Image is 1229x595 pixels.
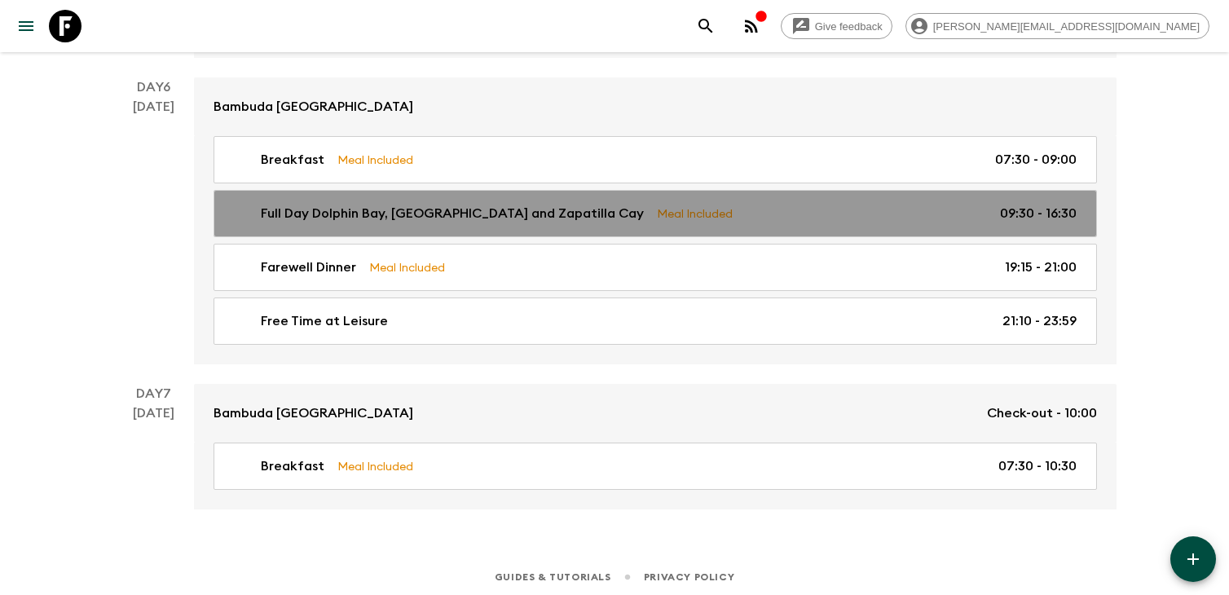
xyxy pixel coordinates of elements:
[781,13,892,39] a: Give feedback
[112,384,194,403] p: Day 7
[657,205,733,223] p: Meal Included
[214,136,1097,183] a: BreakfastMeal Included07:30 - 09:00
[133,97,174,364] div: [DATE]
[806,20,892,33] span: Give feedback
[194,384,1117,443] a: Bambuda [GEOGRAPHIC_DATA]Check-out - 10:00
[214,443,1097,490] a: BreakfastMeal Included07:30 - 10:30
[10,10,42,42] button: menu
[214,97,413,117] p: Bambuda [GEOGRAPHIC_DATA]
[998,456,1077,476] p: 07:30 - 10:30
[644,568,734,586] a: Privacy Policy
[214,403,413,423] p: Bambuda [GEOGRAPHIC_DATA]
[924,20,1209,33] span: [PERSON_NAME][EMAIL_ADDRESS][DOMAIN_NAME]
[194,77,1117,136] a: Bambuda [GEOGRAPHIC_DATA]
[133,403,174,509] div: [DATE]
[214,297,1097,345] a: Free Time at Leisure21:10 - 23:59
[1005,258,1077,277] p: 19:15 - 21:00
[337,151,413,169] p: Meal Included
[261,258,356,277] p: Farewell Dinner
[995,150,1077,170] p: 07:30 - 09:00
[905,13,1209,39] div: [PERSON_NAME][EMAIL_ADDRESS][DOMAIN_NAME]
[261,150,324,170] p: Breakfast
[261,204,644,223] p: Full Day Dolphin Bay, [GEOGRAPHIC_DATA] and Zapatilla Cay
[337,457,413,475] p: Meal Included
[495,568,611,586] a: Guides & Tutorials
[112,77,194,97] p: Day 6
[261,311,388,331] p: Free Time at Leisure
[214,244,1097,291] a: Farewell DinnerMeal Included19:15 - 21:00
[1000,204,1077,223] p: 09:30 - 16:30
[987,403,1097,423] p: Check-out - 10:00
[369,258,445,276] p: Meal Included
[1002,311,1077,331] p: 21:10 - 23:59
[214,190,1097,237] a: Full Day Dolphin Bay, [GEOGRAPHIC_DATA] and Zapatilla CayMeal Included09:30 - 16:30
[689,10,722,42] button: search adventures
[261,456,324,476] p: Breakfast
